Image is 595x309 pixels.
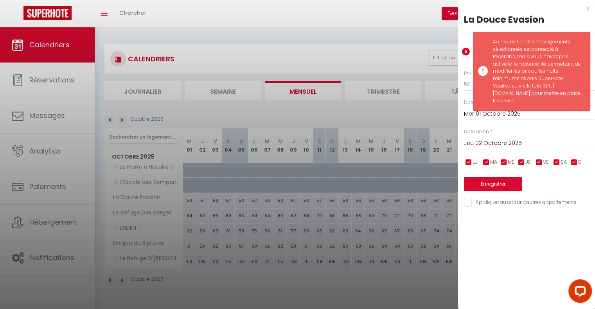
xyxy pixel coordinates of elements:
div: x [458,4,589,13]
span: LU [473,159,478,166]
label: Date de fin [464,128,489,136]
span: MA [490,159,497,166]
div: La Douce Evasion [464,13,589,26]
label: Prix [464,70,472,77]
span: SA [561,159,567,166]
span: VE [543,159,548,166]
span: JE [525,159,530,166]
span: DI [578,159,582,166]
button: Enregistrer [464,177,522,191]
div: Au moins l'un des hébergements sélectionnés est connecté à PriceLabs, mais vous n'avez pas activé... [493,38,582,105]
label: Prix [470,48,482,56]
span: ME [508,159,514,166]
label: Date de début [464,99,497,106]
iframe: LiveChat chat widget [562,276,595,309]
